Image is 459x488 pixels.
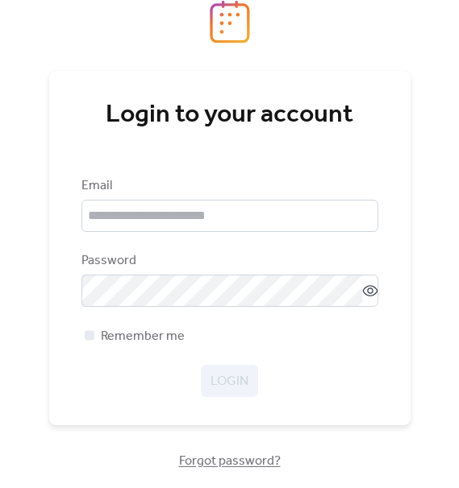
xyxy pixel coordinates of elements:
[81,176,375,196] div: Email
[179,452,281,471] span: Forgot password?
[101,327,185,346] span: Remember me
[81,99,378,131] div: Login to your account
[179,457,281,465] a: Forgot password?
[81,251,375,271] div: Password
